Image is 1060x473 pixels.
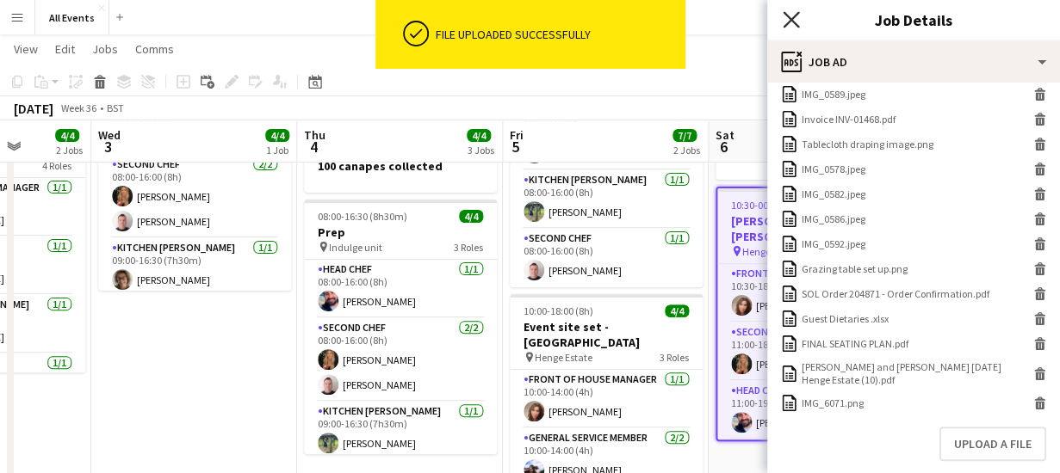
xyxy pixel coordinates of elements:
div: File uploaded successfully [436,27,679,42]
app-card-role: Kitchen [PERSON_NAME]1/109:00-16:30 (7h30m)[PERSON_NAME] [98,238,291,297]
app-card-role: Kitchen [PERSON_NAME]1/108:00-16:00 (8h)[PERSON_NAME] [510,170,703,229]
app-job-card: 08:00-16:30 (8h30m)4/4Prep Indulge unit3 RolesHead Chef1/108:00-16:00 (8h)[PERSON_NAME]Second Che... [304,200,497,454]
span: Thu [304,127,325,143]
div: BST [107,101,124,114]
div: [DATE] [14,100,53,117]
span: 3 [96,137,121,157]
app-card-role: Head Chef1/108:00-16:00 (8h)[PERSON_NAME] [304,260,497,318]
div: SOL Order 204871 - Order Confirmation.pdf [802,287,989,300]
h3: Job Details [767,9,1060,31]
div: Tablecloth draping image.png [802,138,933,150]
h3: Prep [304,224,497,240]
span: 10:00-18:00 (8h) [524,304,593,317]
div: Invoice INV-01468.pdf [802,113,896,126]
span: 08:00-16:30 (8h30m) [318,210,407,223]
div: IMG_0589.jpeg [802,88,865,101]
span: Indulge unit [329,241,382,254]
div: Eleanor and Michael 6th September 2025 Henge Estate (10).pdf [802,360,1029,386]
span: 4 Roles [42,159,71,172]
app-job-card: 08:00-16:30 (8h30m)4/4Prep Indulge unit3 RolesHead Chef1/108:00-16:00 (8h)[PERSON_NAME]Second Che... [98,36,291,291]
a: Jobs [85,38,125,60]
a: Comms [128,38,181,60]
span: 4 [301,137,325,157]
app-card-role: Second Chef1/108:00-16:00 (8h)[PERSON_NAME] [510,229,703,287]
div: IMG_0578.jpeg [802,163,865,175]
span: 7/7 [673,129,697,142]
app-card-role: Front of House Manager1/110:30-18:30 (8h)[PERSON_NAME] [717,264,907,322]
span: Henge Estate [535,351,592,364]
span: Jobs [92,41,118,57]
span: 5 [507,137,524,157]
div: 1 Job [266,144,288,157]
h3: Event site set - [GEOGRAPHIC_DATA] [510,319,703,350]
app-card-role: Second Chef1/111:00-18:00 (7h)[PERSON_NAME] [717,322,907,381]
app-card-role: Second Chef2/208:00-16:00 (8h)[PERSON_NAME][PERSON_NAME] [98,155,291,238]
span: Week 36 [57,101,100,114]
span: 3 Roles [454,241,483,254]
span: View [14,41,38,57]
app-card-role: Front of House Manager1/110:00-14:00 (4h)[PERSON_NAME] [510,370,703,428]
span: Sat [716,127,735,143]
span: 4/4 [459,210,483,223]
span: Edit [55,41,75,57]
span: 4/4 [55,129,79,142]
app-job-card: 10:30-00:30 (14h) (Sun)13/13[PERSON_NAME] & [PERSON_NAME] Estate x 90 Henge Estate9 RolesFront of... [716,187,908,441]
span: Fri [510,127,524,143]
span: 10:30-00:30 (14h) (Sun) [731,199,832,212]
div: IMG_0586.jpeg [802,212,865,225]
app-card-role: Kitchen [PERSON_NAME]1/109:00-16:30 (7h30m)[PERSON_NAME] [304,402,497,460]
h3: [PERSON_NAME] & [PERSON_NAME] Estate x 90 [717,213,907,244]
div: Grazing table set up.png [802,262,908,275]
div: IMG_0592.jpeg [802,237,865,250]
span: 4/4 [265,129,289,142]
div: FINAL SEATING PLAN.pdf [802,337,908,350]
app-card-role: Second Chef2/208:00-16:00 (8h)[PERSON_NAME][PERSON_NAME] [304,318,497,402]
div: 3 Jobs [468,144,494,157]
div: 2 Jobs [56,144,83,157]
span: 4/4 [467,129,491,142]
button: Upload a file [939,427,1046,461]
span: Comms [135,41,174,57]
span: 6 [713,137,735,157]
span: Henge Estate [742,245,800,258]
span: Wed [98,127,121,143]
app-card-role: Head Chef1/111:00-19:00 (8h)[PERSON_NAME] [717,381,907,439]
div: Job Ad [767,41,1060,83]
span: 3 Roles [660,351,689,364]
button: All Events [35,1,109,34]
div: 2 Jobs [673,144,700,157]
div: Guest Dietaries .xlsx [802,312,889,325]
div: IMG_6071.png [802,396,864,409]
a: Edit [48,38,82,60]
a: View [7,38,45,60]
div: IMG_0582.jpeg [802,187,865,200]
span: 4/4 [665,304,689,317]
